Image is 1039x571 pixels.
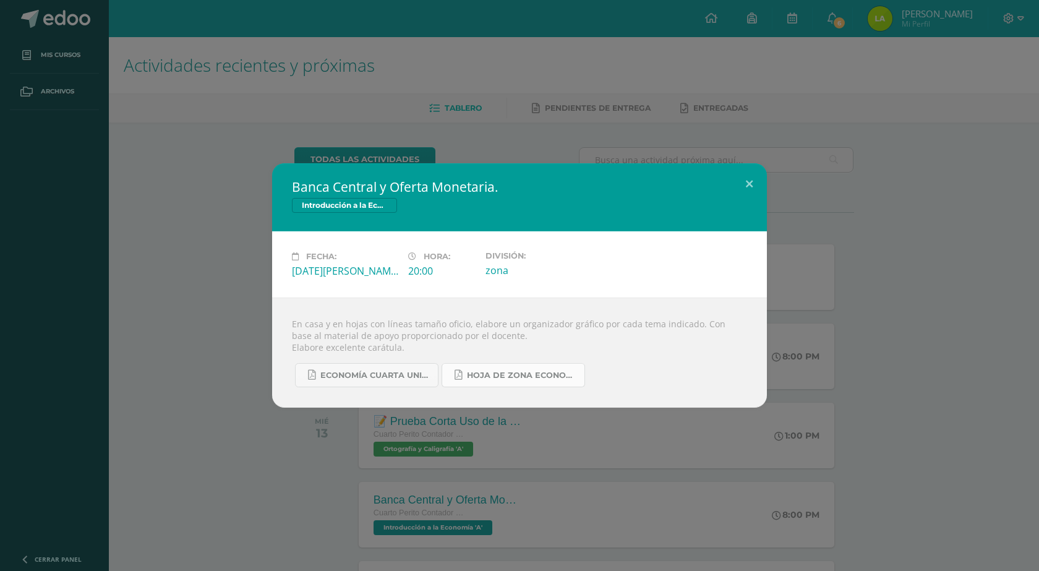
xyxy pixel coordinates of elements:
a: Hoja de Zona Economía.pdf [442,363,585,387]
div: 20:00 [408,264,476,278]
div: [DATE][PERSON_NAME] [292,264,398,278]
span: ECONOMÍA CUARTA UNIDAD.pdf [320,371,432,380]
div: En casa y en hojas con líneas tamaño oficio, elabore un organizador gráfico por cada tema indicad... [272,298,767,408]
button: Close (Esc) [732,163,767,205]
span: Introducción a la Economía [292,198,397,213]
a: ECONOMÍA CUARTA UNIDAD.pdf [295,363,438,387]
span: Hora: [424,252,450,261]
span: Hoja de Zona Economía.pdf [467,371,578,380]
label: División: [485,251,592,260]
div: zona [485,264,592,277]
h2: Banca Central y Oferta Monetaria. [292,178,747,195]
span: Fecha: [306,252,336,261]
